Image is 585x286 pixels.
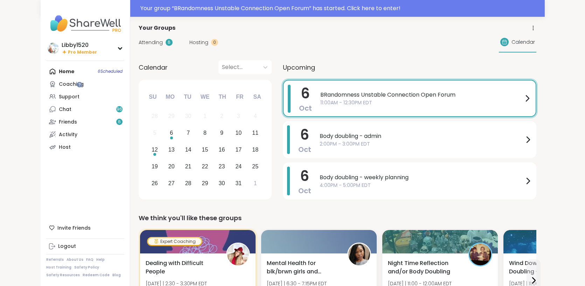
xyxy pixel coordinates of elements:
[227,244,249,265] img: CLove
[320,99,523,106] span: 11:00AM - 12:30PM EDT
[214,126,229,141] div: Choose Thursday, October 9th, 2025
[214,109,229,124] div: Not available Thursday, October 2nd, 2025
[185,179,191,188] div: 28
[139,213,536,223] div: We think you'll like these groups
[388,259,461,276] span: Night Time Reflection and/or Body Doubling
[189,39,208,46] span: Hosting
[46,240,124,253] a: Logout
[139,39,163,46] span: Attending
[320,140,524,148] span: 2:00PM - 3:00PM EDT
[59,144,71,151] div: Host
[203,111,207,121] div: 1
[509,259,582,276] span: Wind Down Quiet Body Doubling - [DATE]
[203,128,207,138] div: 8
[249,89,265,105] div: Sa
[235,162,242,171] div: 24
[231,159,246,174] div: Choose Friday, October 24th, 2025
[231,176,246,191] div: Choose Friday, October 31st, 2025
[219,162,225,171] div: 23
[320,132,524,140] span: Body doubling - admin
[248,126,263,141] div: Choose Saturday, October 11th, 2025
[185,111,191,121] div: 30
[231,142,246,158] div: Choose Friday, October 17th, 2025
[220,111,223,121] div: 2
[139,24,175,32] span: Your Groups
[252,128,258,138] div: 11
[68,49,97,55] span: Pro Member
[46,128,124,141] a: Activity
[299,103,312,113] span: Oct
[211,39,218,46] div: 0
[162,89,178,105] div: Mo
[46,141,124,153] a: Host
[235,128,242,138] div: 10
[168,111,175,121] div: 29
[152,111,158,121] div: 28
[197,109,213,124] div: Not available Wednesday, October 1st, 2025
[202,162,208,171] div: 22
[348,244,370,265] img: ttr
[220,128,223,138] div: 9
[168,179,175,188] div: 27
[46,11,124,36] img: ShareWell Nav Logo
[46,90,124,103] a: Support
[83,273,110,278] a: Redeem Code
[254,111,257,121] div: 4
[235,179,242,188] div: 31
[166,39,173,46] div: 6
[254,179,257,188] div: 1
[48,43,59,54] img: Libby1520
[185,145,191,154] div: 14
[248,142,263,158] div: Choose Saturday, October 18th, 2025
[59,81,84,88] div: Coaching
[118,119,121,125] span: 6
[147,109,162,124] div: Not available Sunday, September 28th, 2025
[214,176,229,191] div: Choose Thursday, October 30th, 2025
[214,159,229,174] div: Choose Thursday, October 23rd, 2025
[231,109,246,124] div: Not available Friday, October 3rd, 2025
[197,176,213,191] div: Choose Wednesday, October 29th, 2025
[59,106,71,113] div: Chat
[168,145,175,154] div: 13
[300,166,309,186] span: 6
[86,257,93,262] a: FAQ
[62,41,97,49] div: Libby1520
[469,244,491,265] img: Steven6560
[219,179,225,188] div: 30
[96,257,105,262] a: Help
[164,176,179,191] div: Choose Monday, October 27th, 2025
[164,159,179,174] div: Choose Monday, October 20th, 2025
[74,265,99,270] a: Safety Policy
[181,159,196,174] div: Choose Tuesday, October 21st, 2025
[248,176,263,191] div: Choose Saturday, November 1st, 2025
[252,162,258,171] div: 25
[511,39,535,46] span: Calendar
[59,131,77,138] div: Activity
[140,4,541,13] div: Your group “ BRandomness Unstable Connection Open Forum ” has started. Click here to enter!
[219,145,225,154] div: 16
[267,259,340,276] span: Mental Health for blk/brwn girls and women
[152,145,158,154] div: 12
[146,108,264,191] div: month 2025-10
[185,162,191,171] div: 21
[153,128,156,138] div: 5
[181,142,196,158] div: Choose Tuesday, October 14th, 2025
[252,145,258,154] div: 18
[46,103,124,116] a: Chat96
[197,142,213,158] div: Choose Wednesday, October 15th, 2025
[46,265,71,270] a: Host Training
[147,126,162,141] div: Not available Sunday, October 5th, 2025
[320,91,523,99] span: BRandomness Unstable Connection Open Forum
[298,186,311,196] span: Oct
[46,222,124,234] div: Invite Friends
[180,89,195,105] div: Tu
[320,173,524,182] span: Body doubling - weekly planning
[248,159,263,174] div: Choose Saturday, October 25th, 2025
[139,63,168,72] span: Calendar
[147,142,162,158] div: Choose Sunday, October 12th, 2025
[147,176,162,191] div: Choose Sunday, October 26th, 2025
[168,162,175,171] div: 20
[320,182,524,189] span: 4:00PM - 5:00PM EDT
[237,111,240,121] div: 3
[197,159,213,174] div: Choose Wednesday, October 22nd, 2025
